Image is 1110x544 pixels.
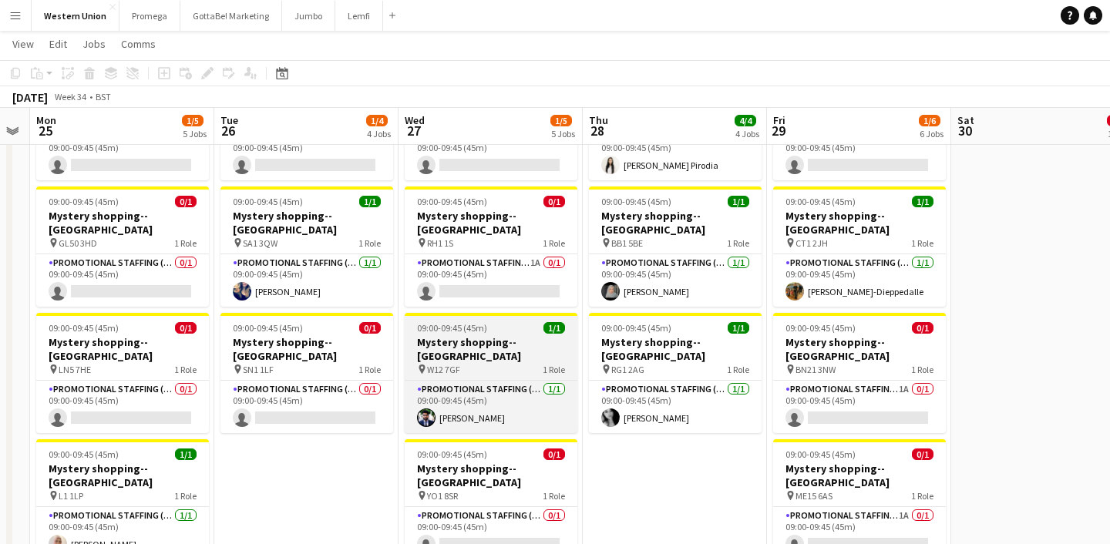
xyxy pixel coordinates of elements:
div: 09:00-09:45 (45m)1/1Mystery shopping--[GEOGRAPHIC_DATA] BB1 5BE1 RolePromotional Staffing (Myster... [589,186,762,307]
span: ME15 6AS [795,490,832,502]
span: 1/1 [175,448,197,460]
div: 09:00-09:45 (45m)1/1Mystery shopping--[GEOGRAPHIC_DATA] CT1 2JH1 RolePromotional Staffing (Myster... [773,186,946,307]
h3: Mystery shopping--[GEOGRAPHIC_DATA] [220,209,393,237]
span: BN21 3NW [795,364,836,375]
span: 1 Role [727,364,749,375]
span: 27 [402,122,425,139]
span: 25 [34,122,56,139]
app-card-role: Promotional Staffing (Mystery Shopper)1A0/109:00-09:45 (45m) [773,381,946,433]
span: 1 Role [543,364,565,375]
app-card-role: Promotional Staffing (Mystery Shopper)0/109:00-09:45 (45m) [220,128,393,180]
span: 1 Role [911,237,933,249]
app-job-card: 09:00-09:45 (45m)0/1Mystery shopping--[GEOGRAPHIC_DATA] RH1 1S1 RolePromotional Staffing (Mystery... [405,186,577,307]
h3: Mystery shopping--[GEOGRAPHIC_DATA] [36,335,209,363]
h3: Mystery shopping--[GEOGRAPHIC_DATA] [405,209,577,237]
button: Promega [119,1,180,31]
span: 09:00-09:45 (45m) [417,322,487,334]
span: Week 34 [51,91,89,102]
span: 09:00-09:45 (45m) [417,196,487,207]
span: 09:00-09:45 (45m) [417,448,487,460]
h3: Mystery shopping--[GEOGRAPHIC_DATA] [405,335,577,363]
span: Fri [773,113,785,127]
span: Edit [49,37,67,51]
span: 1 Role [911,364,933,375]
div: [DATE] [12,89,48,105]
span: RG1 2AG [611,364,644,375]
app-card-role: Promotional Staffing (Mystery Shopper)0/109:00-09:45 (45m) [36,381,209,433]
span: 1 Role [174,364,197,375]
span: LN5 7HE [59,364,91,375]
div: 5 Jobs [183,128,207,139]
span: 09:00-09:45 (45m) [601,322,671,334]
span: Comms [121,37,156,51]
span: BB1 5BE [611,237,643,249]
span: 0/1 [912,448,933,460]
span: 1 Role [358,237,381,249]
span: 1/5 [182,115,203,126]
app-job-card: 09:00-09:45 (45m)1/1Mystery shopping--[GEOGRAPHIC_DATA] RG1 2AG1 RolePromotional Staffing (Myster... [589,313,762,433]
h3: Mystery shopping--[GEOGRAPHIC_DATA] [220,335,393,363]
span: 1/4 [366,115,388,126]
app-card-role: Promotional Staffing (Mystery Shopper)0/109:00-09:45 (45m) [220,381,393,433]
span: Mon [36,113,56,127]
button: GottaBe! Marketing [180,1,282,31]
app-card-role: Promotional Staffing (Mystery Shopper)1/109:00-09:45 (45m)[PERSON_NAME] [405,381,577,433]
a: View [6,34,40,54]
span: 4/4 [735,115,756,126]
span: 1 Role [727,237,749,249]
div: 4 Jobs [367,128,391,139]
span: SN1 1LF [243,364,274,375]
span: 09:00-09:45 (45m) [785,196,856,207]
h3: Mystery shopping--[GEOGRAPHIC_DATA] [36,209,209,237]
div: 5 Jobs [551,128,575,139]
app-card-role: Promotional Staffing (Mystery Shopper)1/109:00-09:45 (45m)[PERSON_NAME] [220,254,393,307]
span: GL50 3HD [59,237,97,249]
span: Thu [589,113,608,127]
app-card-role: Promotional Staffing (Mystery Shopper)1/109:00-09:45 (45m)[PERSON_NAME] Pirodia [589,128,762,180]
app-job-card: 09:00-09:45 (45m)0/1Mystery shopping--[GEOGRAPHIC_DATA] BN21 3NW1 RolePromotional Staffing (Myste... [773,313,946,433]
span: RH1 1S [427,237,453,249]
app-card-role: Promotional Staffing (Mystery Shopper)1/109:00-09:45 (45m)[PERSON_NAME] [589,254,762,307]
span: 0/1 [359,322,381,334]
span: 1 Role [543,490,565,502]
span: 26 [218,122,238,139]
app-job-card: 09:00-09:45 (45m)0/1Mystery shopping--[GEOGRAPHIC_DATA] SN1 1LF1 RolePromotional Staffing (Myster... [220,313,393,433]
app-card-role: Promotional Staffing (Mystery Shopper)4A0/109:00-09:45 (45m) [773,128,946,180]
a: Jobs [76,34,112,54]
h3: Mystery shopping--[GEOGRAPHIC_DATA] [773,462,946,489]
div: BST [96,91,111,102]
span: 1/5 [550,115,572,126]
app-job-card: 09:00-09:45 (45m)1/1Mystery shopping--[GEOGRAPHIC_DATA] W12 7GF1 RolePromotional Staffing (Myster... [405,313,577,433]
span: 1 Role [543,237,565,249]
span: 1/1 [728,196,749,207]
a: Comms [115,34,162,54]
span: View [12,37,34,51]
span: 0/1 [175,196,197,207]
button: Lemfi [335,1,383,31]
h3: Mystery shopping--[GEOGRAPHIC_DATA] [36,462,209,489]
span: 09:00-09:45 (45m) [601,196,671,207]
h3: Mystery shopping--[GEOGRAPHIC_DATA] [405,462,577,489]
span: 1 Role [174,490,197,502]
span: 1/1 [543,322,565,334]
span: 1 Role [911,490,933,502]
app-card-role: Promotional Staffing (Mystery Shopper)1A0/109:00-09:45 (45m) [36,128,209,180]
app-job-card: 09:00-09:45 (45m)0/1Mystery shopping--[GEOGRAPHIC_DATA] LN5 7HE1 RolePromotional Staffing (Myster... [36,313,209,433]
span: CT1 2JH [795,237,828,249]
span: 1/6 [919,115,940,126]
span: 09:00-09:45 (45m) [49,322,119,334]
span: 09:00-09:45 (45m) [785,448,856,460]
span: Jobs [82,37,106,51]
div: 09:00-09:45 (45m)1/1Mystery shopping--[GEOGRAPHIC_DATA] SA1 3QW1 RolePromotional Staffing (Myster... [220,186,393,307]
span: L1 1LP [59,490,83,502]
span: 1/1 [728,322,749,334]
h3: Mystery shopping--[GEOGRAPHIC_DATA] [589,209,762,237]
span: 1 Role [174,237,197,249]
span: 09:00-09:45 (45m) [49,448,119,460]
